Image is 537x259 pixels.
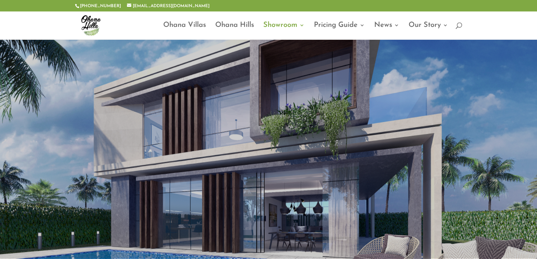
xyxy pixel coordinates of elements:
[76,11,105,39] img: ohana-hills
[314,23,365,39] a: Pricing Guide
[127,4,209,8] a: [EMAIL_ADDRESS][DOMAIN_NAME]
[163,23,206,39] a: Ohana Villas
[215,23,254,39] a: Ohana Hills
[374,23,399,39] a: News
[409,23,448,39] a: Our Story
[263,23,305,39] a: Showroom
[80,4,121,8] a: [PHONE_NUMBER]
